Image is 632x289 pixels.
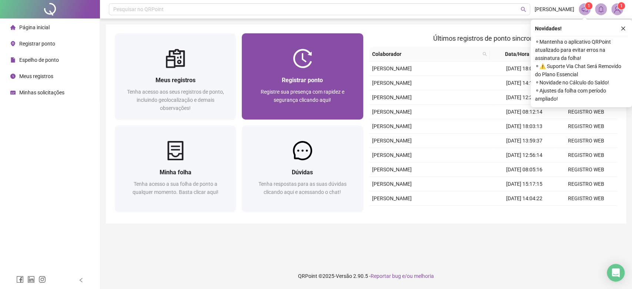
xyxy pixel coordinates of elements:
span: ⚬ Novidade no Cálculo do Saldo! [535,78,628,87]
span: home [10,25,16,30]
span: Minhas solicitações [19,90,64,95]
td: [DATE] 14:04:22 [493,191,555,206]
span: ⚬ Ajustes da folha com período ampliado! [535,87,628,103]
span: [PERSON_NAME] [372,94,412,100]
a: Registrar pontoRegistre sua presença com rapidez e segurança clicando aqui! [242,33,363,120]
span: Dúvidas [292,169,313,176]
span: 1 [620,3,623,9]
a: Minha folhaTenha acesso a sua folha de ponto a qualquer momento. Basta clicar aqui! [115,125,236,212]
span: Meus registros [156,77,195,84]
span: Registre sua presença com rapidez e segurança clicando aqui! [261,89,344,103]
span: close [621,26,626,31]
span: [PERSON_NAME] [372,195,412,201]
span: environment [10,41,16,46]
span: clock-circle [10,74,16,79]
span: [PERSON_NAME] [535,5,574,13]
span: 1 [588,3,590,9]
span: search [482,52,487,56]
span: [PERSON_NAME] [372,80,412,86]
td: REGISTRO WEB [555,134,617,148]
td: [DATE] 08:12:14 [493,105,555,119]
span: Colaborador [372,50,480,58]
span: search [481,48,488,60]
td: [DATE] 14:11:59 [493,76,555,90]
td: [DATE] 18:03:13 [493,119,555,134]
footer: QRPoint © 2025 - 2.90.5 - [100,263,632,289]
td: [DATE] 13:59:37 [493,134,555,148]
td: REGISTRO WEB [555,105,617,119]
span: Página inicial [19,24,50,30]
span: Versão [336,273,352,279]
span: [PERSON_NAME] [372,109,412,115]
span: [PERSON_NAME] [372,181,412,187]
td: [DATE] 08:05:16 [493,162,555,177]
td: [DATE] 13:02:02 [493,206,555,220]
sup: Atualize o seu contato no menu Meus Dados [618,2,625,10]
span: [PERSON_NAME] [372,152,412,158]
span: Registrar ponto [282,77,323,84]
span: Meus registros [19,73,53,79]
span: instagram [39,276,46,283]
span: Reportar bug e/ou melhoria [371,273,434,279]
span: Minha folha [160,169,191,176]
span: linkedin [27,276,35,283]
th: Data/Hora [490,47,550,61]
td: REGISTRO WEB [555,177,617,191]
img: 83940 [612,4,623,15]
span: left [78,278,84,283]
span: ⚬ ⚠️ Suporte Via Chat Será Removido do Plano Essencial [535,62,628,78]
td: REGISTRO WEB [555,162,617,177]
sup: 1 [585,2,592,10]
span: search [521,7,526,12]
span: schedule [10,90,16,95]
span: Tenha acesso aos seus registros de ponto, incluindo geolocalização e demais observações! [127,89,224,111]
span: bell [598,6,604,13]
td: REGISTRO WEB [555,191,617,206]
td: REGISTRO WEB [555,206,617,220]
span: [PERSON_NAME] [372,167,412,172]
span: facebook [16,276,24,283]
span: Tenha respostas para as suas dúvidas clicando aqui e acessando o chat! [258,181,347,195]
span: [PERSON_NAME] [372,65,412,71]
td: REGISTRO WEB [555,148,617,162]
span: Novidades ! [535,24,562,33]
td: REGISTRO WEB [555,119,617,134]
span: Tenha acesso a sua folha de ponto a qualquer momento. Basta clicar aqui! [133,181,218,195]
span: Espelho de ponto [19,57,59,63]
span: Registrar ponto [19,41,55,47]
span: notification [581,6,588,13]
td: [DATE] 12:56:14 [493,148,555,162]
div: Open Intercom Messenger [607,264,625,282]
span: Últimos registros de ponto sincronizados [433,34,553,42]
span: [PERSON_NAME] [372,138,412,144]
span: ⚬ Mantenha o aplicativo QRPoint atualizado para evitar erros na assinatura da folha! [535,38,628,62]
a: DúvidasTenha respostas para as suas dúvidas clicando aqui e acessando o chat! [242,125,363,212]
span: Data/Hora [493,50,541,58]
a: Meus registrosTenha acesso aos seus registros de ponto, incluindo geolocalização e demais observa... [115,33,236,120]
td: [DATE] 15:17:15 [493,177,555,191]
span: [PERSON_NAME] [372,123,412,129]
span: file [10,57,16,63]
td: [DATE] 12:29:08 [493,90,555,105]
td: [DATE] 18:06:55 [493,61,555,76]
